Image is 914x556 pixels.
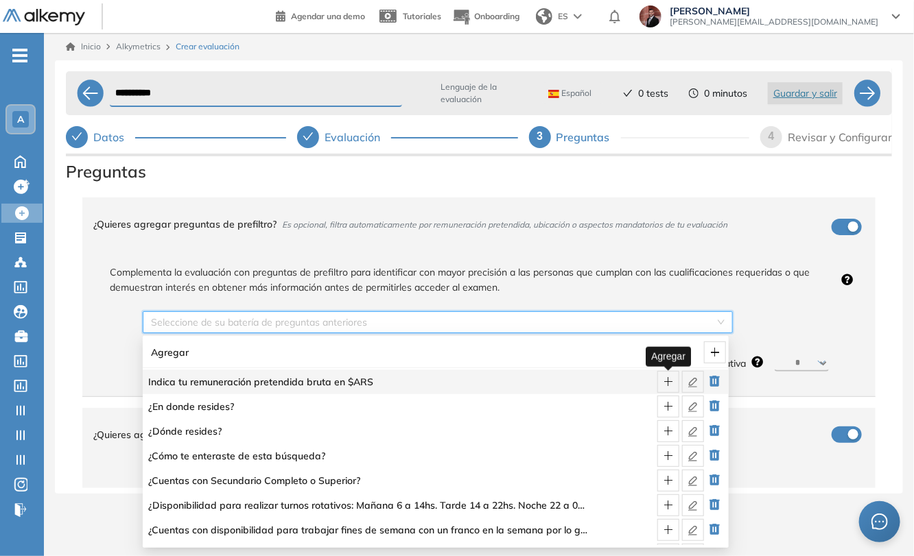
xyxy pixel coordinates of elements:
span: 4 [769,130,775,142]
span: ¿Quieres agregar preguntas adicionales? [93,428,278,441]
span: check [303,131,314,142]
span: ¿En donde resides? | Mapa [148,399,588,414]
div: Revisar y Configurar [788,126,892,148]
span: plus [658,401,679,412]
button: plus [657,371,679,393]
div: Evaluación [297,126,517,148]
span: 0 tests [638,86,668,101]
button: plus [704,341,726,363]
span: plus [658,500,679,511]
span: ¿Cuentas con Secundario Completo o Superior? | Opción Múltiple [148,473,588,488]
span: Español [548,88,591,99]
span: ¿Cuentas con disponibilidad para trabajar fines de semana con un franco en la semana por lo gener... [148,522,588,537]
span: clock-circle [689,88,699,98]
div: Datos [93,126,135,148]
span: Onboarding [474,11,519,21]
span: plus [658,450,679,461]
img: Logo [3,9,85,26]
div: Evaluación [325,126,391,148]
div: ¿Quieres agregar preguntas adicionales?Es opcional, carga tu propio desafío, solicitá una video p... [82,408,876,461]
span: ¿Cómo te enteraste de esta búsqueda? | Selección [148,448,588,463]
span: plus [658,426,679,437]
span: Es opcional, filtra automaticamente por remuneración pretendida, ubicación o aspectos mandatorios... [282,219,727,230]
button: plus [657,494,679,516]
span: ¿Quieres agregar preguntas de prefiltro? [93,218,277,230]
button: plus [657,396,679,418]
span: Crear evaluación [176,40,239,53]
button: plus [657,420,679,442]
div: Preguntas [556,126,621,148]
div: 3Preguntas [529,126,749,148]
button: Onboarding [452,2,519,32]
span: ¿Disponibilidad para realizar turnos rotativos: Mañana 6 a 14hs. Tarde 14 a 22hs. Noche 22 a 06hs... [148,498,588,513]
img: ESP [548,90,559,98]
span: [PERSON_NAME][EMAIL_ADDRESS][DOMAIN_NAME] [670,16,878,27]
span: plus [658,524,679,535]
span: ES [558,10,568,23]
div: Agregar [646,346,691,366]
button: plus [657,445,679,467]
span: Agendar una demo [291,11,365,21]
span: Preguntas [66,159,892,184]
button: plus [657,470,679,492]
span: Alkymetrics [116,41,161,51]
span: A [17,114,24,125]
span: Complementa la evaluación con preguntas de prefiltro para identificar con mayor precisión a las p... [99,265,836,295]
span: Lenguaje de la evaluación [441,81,529,106]
span: Agregar [151,345,587,360]
span: Guardar y salir [773,86,837,101]
div: ¿Quieres agregar preguntas de prefiltro?Es opcional, filtra automaticamente por remuneración pret... [82,197,876,256]
img: world [536,8,552,25]
i: - [12,54,27,57]
span: check [623,88,633,98]
a: Inicio [66,40,101,53]
span: 3 [537,130,543,142]
span: 0 minutos [704,86,747,101]
span: ¿Dónde resides? | Opción Múltiple [148,424,588,439]
button: Guardar y salir [768,82,843,104]
span: plus [658,475,679,486]
span: plus [658,376,679,387]
span: Indica tu remuneración pretendida bruta en $ARS | Numérica [148,374,588,389]
span: Tutoriales [403,11,441,21]
img: arrow [574,14,582,19]
a: Agendar una demo [276,7,365,23]
button: plus [657,519,679,541]
span: [PERSON_NAME] [670,5,878,16]
div: Datos [66,126,286,148]
span: plus [705,347,725,358]
span: message [871,513,888,530]
div: 4Revisar y Configurar [760,126,892,148]
span: check [71,131,82,142]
